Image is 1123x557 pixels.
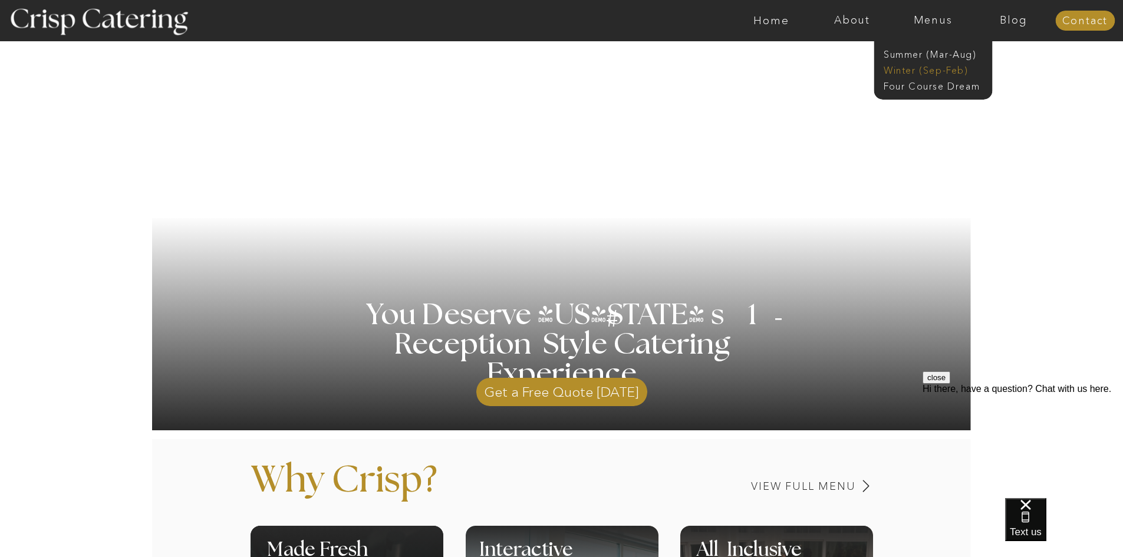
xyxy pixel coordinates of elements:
[884,80,989,91] a: Four Course Dream
[325,301,799,389] h1: You Deserve [US_STATE] s 1 Reception Style Catering Experience
[884,64,980,75] a: Winter (Sep-Feb)
[476,372,647,406] a: Get a Free Quote [DATE]
[752,287,786,354] h3: '
[923,371,1123,513] iframe: podium webchat widget prompt
[558,301,607,331] h3: '
[812,15,893,27] a: About
[893,15,973,27] a: Menus
[669,481,856,492] a: View Full Menu
[884,48,989,59] a: Summer (Mar-Aug)
[251,462,568,516] p: Why Crisp?
[731,15,812,27] a: Home
[580,307,647,341] h3: #
[1055,15,1115,27] a: Contact
[1005,498,1123,557] iframe: podium webchat widget bubble
[973,15,1054,27] a: Blog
